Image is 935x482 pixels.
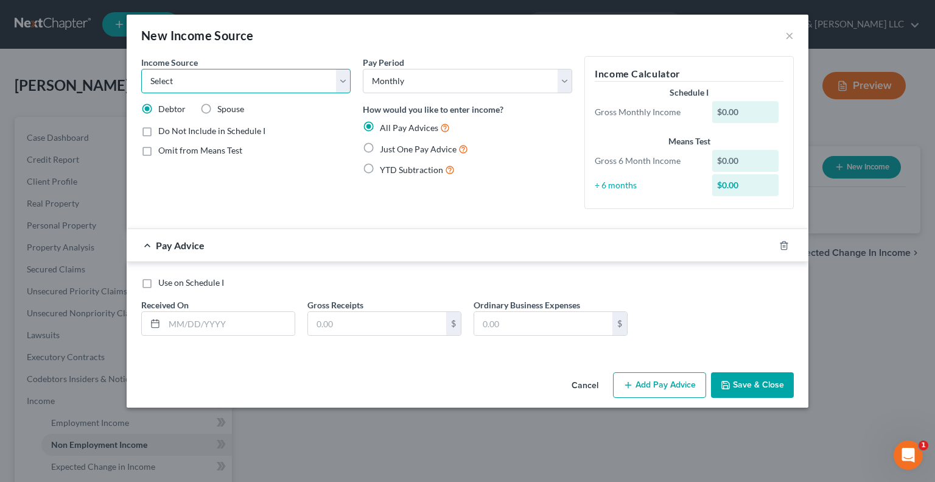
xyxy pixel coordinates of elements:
[380,122,438,133] span: All Pay Advices
[712,174,779,196] div: $0.00
[380,144,457,154] span: Just One Pay Advice
[562,374,608,398] button: Cancel
[613,372,706,398] button: Add Pay Advice
[158,104,186,114] span: Debtor
[595,87,783,99] div: Schedule I
[595,135,783,147] div: Means Test
[712,101,779,123] div: $0.00
[785,28,794,43] button: ×
[589,179,706,191] div: ÷ 6 months
[141,57,198,68] span: Income Source
[307,299,363,311] label: Gross Receipts
[380,165,443,175] span: YTD Subtraction
[474,312,612,335] input: 0.00
[363,56,404,69] label: Pay Period
[589,155,706,167] div: Gross 6 Month Income
[446,312,461,335] div: $
[589,106,706,118] div: Gross Monthly Income
[141,27,254,44] div: New Income Source
[612,312,627,335] div: $
[158,126,265,136] span: Do Not Include in Schedule I
[164,312,295,335] input: MM/DD/YYYY
[474,299,580,311] label: Ordinary Business Expenses
[158,277,224,288] span: Use on Schedule I
[363,103,503,116] label: How would you like to enter income?
[308,312,446,335] input: 0.00
[217,104,244,114] span: Spouse
[156,239,205,251] span: Pay Advice
[158,145,242,155] span: Omit from Means Test
[894,441,923,470] iframe: Intercom live chat
[711,372,794,398] button: Save & Close
[919,441,928,450] span: 1
[712,150,779,172] div: $0.00
[595,66,783,82] h5: Income Calculator
[141,300,189,310] span: Received On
